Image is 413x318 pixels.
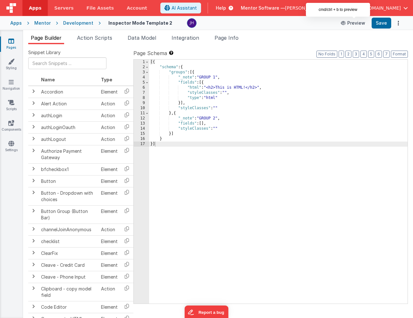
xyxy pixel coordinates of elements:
[38,187,98,205] td: Button - Dropdown with choices
[98,224,120,235] td: Action
[375,51,382,58] button: 6
[316,51,337,58] button: No Folds
[360,51,367,58] button: 4
[38,175,98,187] td: Button
[38,133,98,145] td: authLogout
[98,187,120,205] td: Element
[134,80,149,85] div: 5
[38,98,98,110] td: Alert Action
[98,175,120,187] td: Element
[216,5,226,11] span: Help
[134,60,149,65] div: 1
[98,145,120,163] td: Element
[34,20,51,26] div: Mentor
[98,86,120,98] td: Element
[38,224,98,235] td: channelJoinAnonymous
[38,145,98,163] td: Authorize Payment Gateway
[383,51,390,58] button: 7
[241,5,285,11] span: Mentor Software —
[38,271,98,283] td: Cleave - Phone Input
[134,90,149,95] div: 7
[98,235,120,247] td: Element
[101,77,112,82] span: Type
[134,126,149,131] div: 14
[54,5,73,11] span: Servers
[134,70,149,75] div: 3
[339,51,344,58] button: 1
[38,110,98,121] td: authLogin
[134,101,149,106] div: 9
[133,49,167,57] span: Page Schema
[98,259,120,271] td: Element
[29,5,41,11] span: Apps
[63,20,93,26] div: Development
[134,142,149,147] div: 17
[98,247,120,259] td: Element
[77,35,112,41] span: Action Scripts
[372,18,391,29] button: Save
[41,77,55,82] span: Name
[353,51,359,58] button: 3
[10,20,22,26] div: Apps
[98,205,120,224] td: Element
[98,121,120,133] td: Action
[134,111,149,116] div: 11
[306,3,370,17] div: cmd/ctrl + b to preview
[87,5,114,11] span: File Assets
[391,51,408,58] button: Format
[98,301,120,313] td: Element
[98,163,120,175] td: Element
[160,3,201,13] button: AI Assistant
[28,49,61,56] span: Snippet Library
[38,121,98,133] td: authLoginOauth
[38,235,98,247] td: checklist
[98,98,120,110] td: Action
[368,51,374,58] button: 5
[38,205,98,224] td: Button Group (Button Bar)
[38,259,98,271] td: Cleave - Credit Card
[98,271,120,283] td: Element
[134,85,149,90] div: 6
[337,18,369,28] button: Preview
[134,95,149,101] div: 8
[134,106,149,111] div: 10
[128,35,156,41] span: Data Model
[134,75,149,80] div: 4
[134,121,149,126] div: 13
[98,133,120,145] td: Action
[98,283,120,301] td: Action
[98,110,120,121] td: Action
[172,5,197,11] span: AI Assistant
[134,131,149,136] div: 15
[285,5,401,11] span: [PERSON_NAME][EMAIL_ADDRESS][DOMAIN_NAME]
[38,163,98,175] td: bfcheckbox1
[38,86,98,98] td: Accordion
[28,57,106,69] input: Search Snippets ...
[38,283,98,301] td: Clipboard - copy model field
[134,65,149,70] div: 2
[172,35,199,41] span: Integration
[394,19,403,28] button: Options
[241,5,408,11] button: Mentor Software — [PERSON_NAME][EMAIL_ADDRESS][DOMAIN_NAME]
[38,247,98,259] td: ClearFix
[187,19,196,28] img: c2badad8aad3a9dfc60afe8632b41ba8
[31,35,62,41] span: Page Builder
[345,51,351,58] button: 2
[134,136,149,142] div: 16
[215,35,239,41] span: Page Info
[38,301,98,313] td: Code Editor
[134,116,149,121] div: 12
[108,20,172,25] h4: Inspector Mode Template 2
